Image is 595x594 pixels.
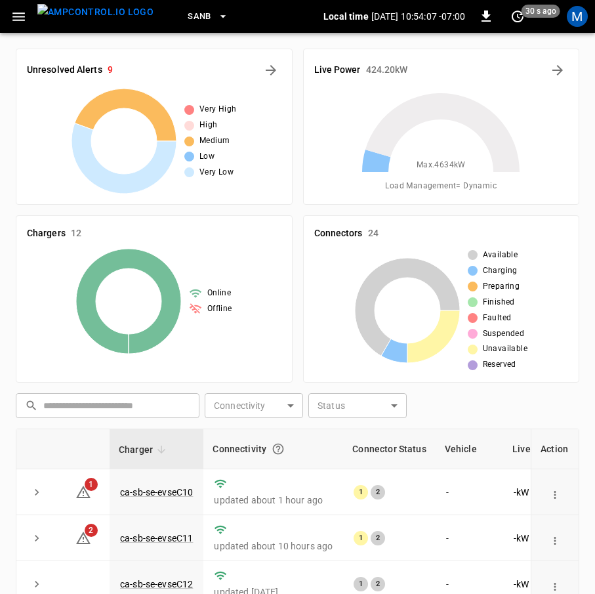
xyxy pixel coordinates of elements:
[567,6,588,27] div: profile-icon
[522,5,560,18] span: 30 s ago
[483,249,518,262] span: Available
[417,159,466,172] span: Max. 4634 kW
[120,533,193,543] a: ca-sb-se-evseC11
[436,429,503,469] th: Vehicle
[207,287,231,300] span: Online
[385,180,497,193] span: Load Management = Dynamic
[507,6,528,27] button: set refresh interval
[85,478,98,491] span: 1
[514,486,590,499] div: / 360 kW
[436,469,503,515] td: -
[207,303,232,316] span: Offline
[483,312,512,325] span: Faulted
[85,524,98,537] span: 2
[119,442,170,457] span: Charger
[483,280,520,293] span: Preparing
[531,429,579,469] th: Action
[514,578,529,591] p: - kW
[199,135,230,148] span: Medium
[27,63,102,77] h6: Unresolved Alerts
[75,532,91,542] a: 2
[354,485,368,499] div: 1
[354,577,368,591] div: 1
[37,4,154,20] img: ampcontrol.io logo
[188,9,211,24] span: SanB
[514,578,590,591] div: / 360 kW
[120,579,193,589] a: ca-sb-se-evseC12
[214,540,333,553] p: updated about 10 hours ago
[483,343,527,356] span: Unavailable
[371,577,385,591] div: 2
[213,437,334,461] div: Connectivity
[514,532,590,545] div: / 360 kW
[547,60,568,81] button: Energy Overview
[27,226,66,241] h6: Chargers
[266,437,290,461] button: Connection between the charger and our software.
[75,486,91,496] a: 1
[514,532,529,545] p: - kW
[182,4,234,30] button: SanB
[214,494,333,507] p: updated about 1 hour ago
[483,358,516,371] span: Reserved
[27,528,47,548] button: expand row
[546,486,564,499] div: action cell options
[27,482,47,502] button: expand row
[199,103,237,116] span: Very High
[199,119,218,132] span: High
[120,487,193,498] a: ca-sb-se-evseC10
[71,226,81,241] h6: 12
[366,63,408,77] h6: 424.20 kW
[371,485,385,499] div: 2
[343,429,435,469] th: Connector Status
[314,226,363,241] h6: Connectors
[436,515,503,561] td: -
[483,296,515,309] span: Finished
[546,532,564,545] div: action cell options
[27,574,47,594] button: expand row
[354,531,368,545] div: 1
[314,63,361,77] h6: Live Power
[483,265,518,278] span: Charging
[260,60,281,81] button: All Alerts
[546,578,564,591] div: action cell options
[199,150,215,163] span: Low
[371,531,385,545] div: 2
[108,63,113,77] h6: 9
[371,10,465,23] p: [DATE] 10:54:07 -07:00
[199,166,234,179] span: Very Low
[514,486,529,499] p: - kW
[483,328,525,341] span: Suspended
[323,10,369,23] p: Local time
